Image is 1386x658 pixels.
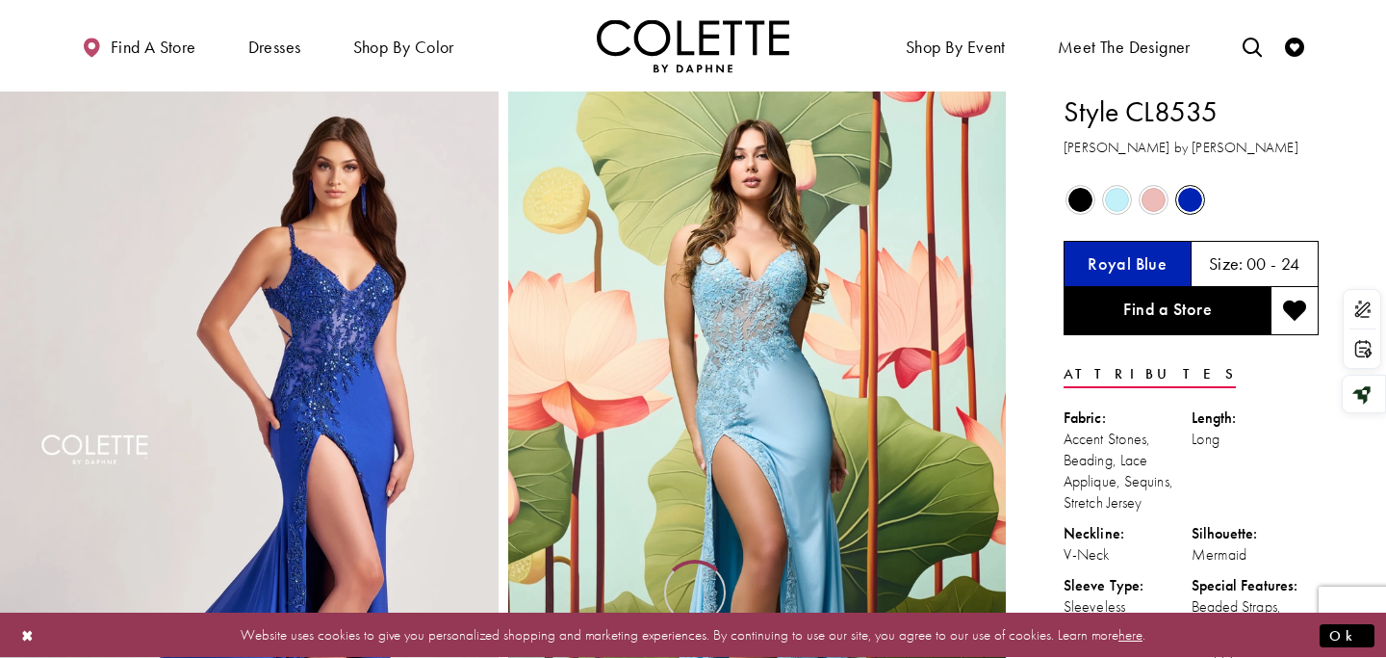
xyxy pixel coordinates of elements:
[1088,254,1167,274] h5: Chosen color
[77,19,200,72] a: Find a store
[1064,182,1319,219] div: Product color controls state depends on size chosen
[111,38,196,57] span: Find a store
[1246,254,1300,274] h5: 00 - 24
[1192,523,1320,544] div: Silhouette:
[1064,429,1192,513] div: Accent Stones, Beading, Lace Applique, Sequins, Stretch Jersey
[353,38,454,57] span: Shop by color
[906,38,1006,57] span: Shop By Event
[244,19,306,72] span: Dresses
[1137,183,1170,217] div: Rose Gold
[1320,623,1374,647] button: Submit Dialog
[1100,183,1134,217] div: Light Blue
[1209,252,1244,275] span: Size:
[139,622,1247,648] p: Website uses cookies to give you personalized shopping and marketing experiences. By continuing t...
[1064,183,1097,217] div: Black
[1064,408,1192,429] div: Fabric:
[1064,544,1192,566] div: V-Neck
[1064,596,1192,618] div: Sleeveless
[1280,19,1309,72] a: Check Wishlist
[1118,625,1142,645] a: here
[1064,523,1192,544] div: Neckline:
[1058,38,1191,57] span: Meet the designer
[1053,19,1195,72] a: Meet the designer
[348,19,459,72] span: Shop by color
[1192,408,1320,429] div: Length:
[1192,429,1320,450] div: Long
[12,619,44,652] button: Close Dialog
[1064,137,1319,159] h3: [PERSON_NAME] by [PERSON_NAME]
[1064,287,1270,335] a: Find a Store
[597,19,789,72] a: Visit Home Page
[1064,575,1192,596] div: Sleeve Type:
[1064,360,1236,388] a: Attributes
[1192,544,1320,566] div: Mermaid
[1192,575,1320,596] div: Special Features:
[1238,19,1267,72] a: Toggle search
[901,19,1011,72] span: Shop By Event
[248,38,301,57] span: Dresses
[1270,287,1319,335] button: Add to wishlist
[597,19,789,72] img: Colette by Daphne
[1064,92,1319,132] h1: Style CL8535
[1173,183,1207,217] div: Royal Blue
